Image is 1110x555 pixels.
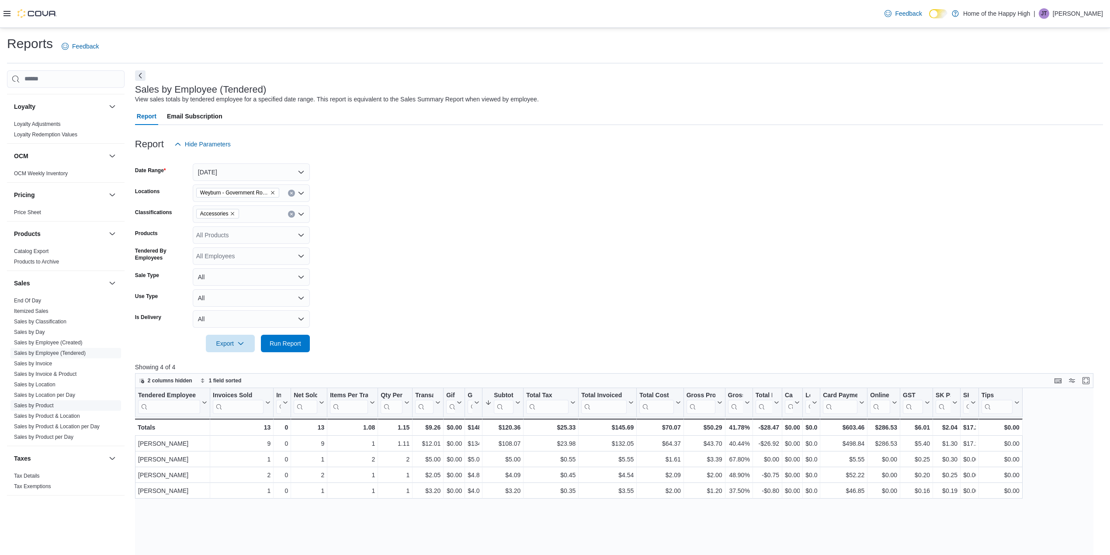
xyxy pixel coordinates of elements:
[823,391,864,413] button: Card Payment
[276,486,288,496] div: 0
[107,190,118,200] button: Pricing
[276,391,281,413] div: Invoices Ref
[526,438,576,449] div: $23.98
[107,229,118,239] button: Products
[137,108,156,125] span: Report
[135,139,164,149] h3: Report
[415,391,441,413] button: Transaction Average
[903,454,930,465] div: $0.25
[785,454,800,465] div: $0.00
[485,438,520,449] div: $108.07
[213,391,264,413] div: Invoices Sold
[193,310,310,328] button: All
[14,434,73,441] span: Sales by Product per Day
[936,454,957,465] div: $0.30
[330,438,375,449] div: 1
[870,422,897,433] div: $286.53
[823,422,864,433] div: $603.46
[14,371,76,378] span: Sales by Invoice & Product
[294,470,324,480] div: 2
[14,423,100,430] span: Sales by Product & Location per Day
[686,422,722,433] div: $50.29
[446,454,462,465] div: $0.00
[14,413,80,420] span: Sales by Product & Location
[870,470,897,480] div: $0.00
[14,121,61,127] a: Loyalty Adjustments
[936,391,950,413] div: SK PST
[823,438,864,449] div: $498.84
[895,9,922,18] span: Feedback
[135,95,539,104] div: View sales totals by tendered employee for a specified date range. This report is equivalent to t...
[785,422,800,433] div: $0.00
[468,391,479,413] button: Gross Sales
[381,391,409,413] button: Qty Per Transaction
[14,152,28,160] h3: OCM
[415,391,434,399] div: Transaction Average
[870,391,897,413] button: Online Payment
[581,422,634,433] div: $145.69
[230,211,235,216] button: Remove Accessories from selection in this group
[1034,8,1035,19] p: |
[756,422,779,433] div: -$28.47
[213,454,271,465] div: 1
[982,454,1020,465] div: $0.00
[7,119,125,143] div: Loyalty
[276,454,288,465] div: 0
[193,163,310,181] button: [DATE]
[294,486,324,496] div: 1
[138,486,207,496] div: [PERSON_NAME]
[446,470,462,480] div: $0.00
[526,470,576,480] div: $0.45
[135,363,1103,371] p: Showing 4 of 4
[686,391,715,413] div: Gross Profit
[17,9,57,18] img: Cova
[14,121,61,128] span: Loyalty Adjustments
[639,454,680,465] div: $1.61
[728,422,749,433] div: 41.78%
[823,391,857,399] div: Card Payment
[14,382,55,388] a: Sales by Location
[728,438,749,449] div: 40.44%
[14,340,83,346] a: Sales by Employee (Created)
[298,190,305,197] button: Open list of options
[14,191,35,199] h3: Pricing
[446,391,455,413] div: Gift Card Sales
[298,232,305,239] button: Open list of options
[805,470,817,480] div: $0.00
[936,391,950,399] div: SK PST
[485,454,520,465] div: $5.00
[639,391,680,413] button: Total Cost
[294,438,324,449] div: 9
[982,438,1020,449] div: $0.00
[135,188,160,195] label: Locations
[7,246,125,271] div: Products
[381,438,409,449] div: 1.11
[135,375,196,386] button: 2 columns hidden
[14,319,66,325] a: Sales by Classification
[468,438,479,449] div: $134.99
[209,377,242,384] span: 1 field sorted
[14,339,83,346] span: Sales by Employee (Created)
[107,101,118,112] button: Loyalty
[213,438,271,449] div: 9
[14,423,100,430] a: Sales by Product & Location per Day
[963,391,976,413] button: SK Vape GST
[526,391,569,413] div: Total Tax
[728,391,742,399] div: Gross Margin
[446,391,455,399] div: Gift Cards
[1067,375,1077,386] button: Display options
[14,454,105,463] button: Taxes
[823,454,864,465] div: $5.55
[14,483,51,490] span: Tax Exemptions
[14,209,41,215] a: Price Sheet
[138,391,200,399] div: Tendered Employee
[415,470,441,480] div: $2.05
[963,422,976,433] div: $17.28
[870,438,897,449] div: $286.53
[135,247,189,261] label: Tendered By Employees
[903,438,930,449] div: $5.40
[14,131,77,138] span: Loyalty Redemption Values
[756,470,779,480] div: -$0.75
[14,102,105,111] button: Loyalty
[14,371,76,377] a: Sales by Invoice & Product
